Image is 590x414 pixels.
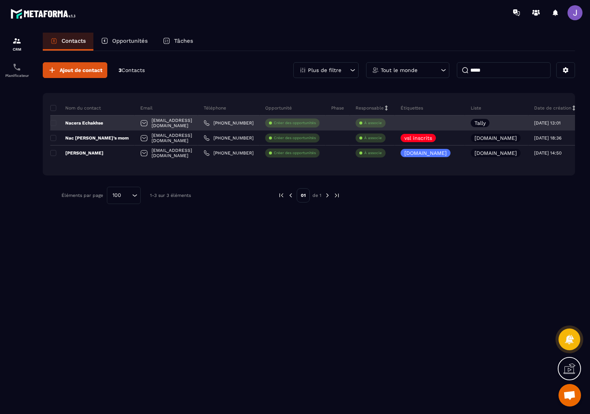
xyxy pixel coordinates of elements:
p: 3 [119,67,145,74]
p: À associe [364,135,382,141]
img: prev [278,192,285,199]
a: Tâches [155,33,201,51]
a: [PHONE_NUMBER] [204,135,254,141]
p: [DATE] 18:36 [534,135,561,141]
p: [DOMAIN_NAME] [474,135,517,141]
p: Contacts [62,37,86,44]
p: Planificateur [2,73,32,78]
p: [DATE] 14:50 [534,150,561,156]
p: Nacera Echakhse [50,120,103,126]
span: 100 [110,191,124,199]
p: Tally [474,120,486,126]
p: Téléphone [204,105,226,111]
a: formationformationCRM [2,31,32,57]
a: [PHONE_NUMBER] [204,150,254,156]
span: Ajout de contact [60,66,102,74]
img: prev [287,192,294,199]
p: Date de création [534,105,571,111]
p: [DATE] 13:01 [534,120,561,126]
button: Ajout de contact [43,62,107,78]
p: Opportunités [112,37,148,44]
div: Search for option [107,187,141,204]
p: Responsable [356,105,384,111]
a: schedulerschedulerPlanificateur [2,57,32,83]
p: [PERSON_NAME] [50,150,104,156]
p: Phase [331,105,344,111]
p: À associe [364,120,382,126]
p: Créer des opportunités [274,120,316,126]
input: Search for option [124,191,130,199]
a: Contacts [43,33,93,51]
span: Contacts [122,67,145,73]
img: formation [12,36,21,45]
p: Nac [PERSON_NAME]’s mom [50,135,129,141]
p: de 1 [312,192,321,198]
p: Créer des opportunités [274,150,316,156]
p: Email [140,105,153,111]
p: Tâches [174,37,193,44]
p: Créer des opportunités [274,135,316,141]
p: CRM [2,47,32,51]
p: Liste [471,105,481,111]
div: Ouvrir le chat [558,384,581,406]
img: next [324,192,331,199]
p: vsl inscrits [404,135,432,141]
a: Opportunités [93,33,155,51]
p: À associe [364,150,382,156]
img: logo [11,7,78,21]
img: scheduler [12,63,21,72]
a: [PHONE_NUMBER] [204,120,254,126]
p: Éléments par page [62,193,103,198]
p: Nom du contact [50,105,101,111]
img: next [333,192,340,199]
p: Plus de filtre [308,67,341,73]
p: [DOMAIN_NAME] [404,150,447,156]
p: [DOMAIN_NAME] [474,150,517,156]
p: Opportunité [265,105,292,111]
p: Tout le monde [381,67,417,73]
p: 1-3 sur 3 éléments [150,193,191,198]
p: 01 [297,188,310,202]
p: Étiquettes [401,105,423,111]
